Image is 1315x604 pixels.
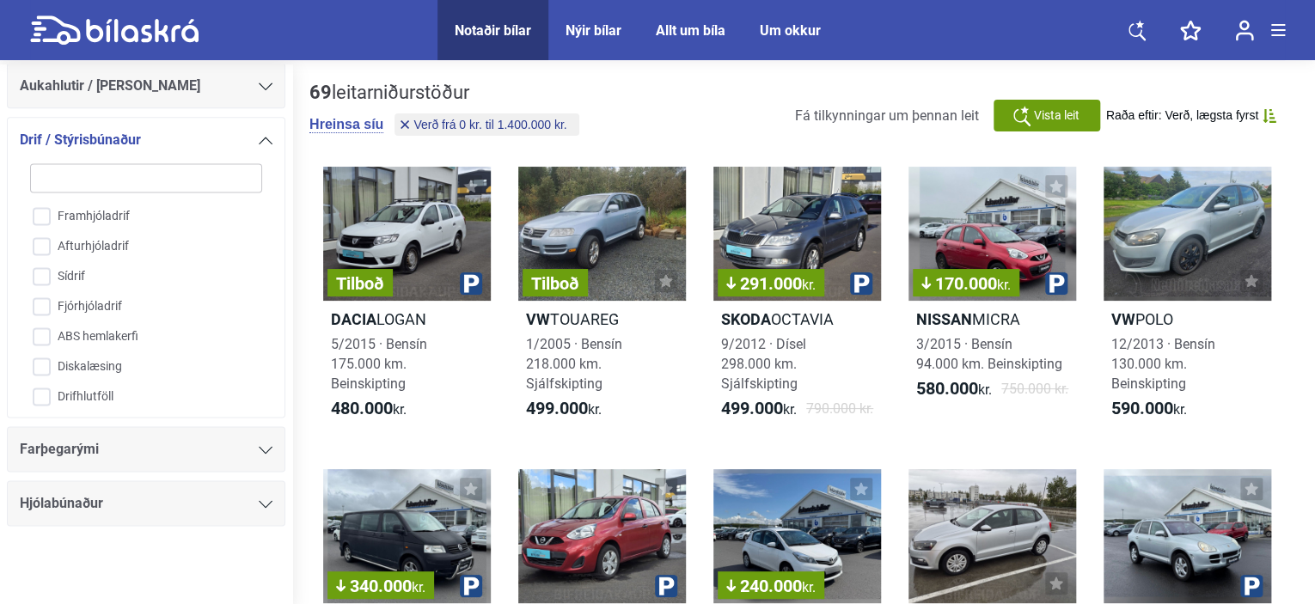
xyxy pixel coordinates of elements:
img: parking.png [460,272,482,295]
span: 170.000 [921,275,1011,292]
img: parking.png [1045,272,1067,295]
b: 69 [309,82,332,103]
img: parking.png [655,575,677,597]
h2: POLO [1104,309,1271,329]
h2: OCTAVIA [713,309,881,329]
span: Vista leit [1034,107,1080,125]
button: Hreinsa síu [309,116,383,133]
span: 5/2015 · Bensín 175.000 km. Beinskipting [331,336,427,392]
a: TilboðVWTOUAREG1/2005 · Bensín218.000 km. Sjálfskipting499.000kr. [518,167,686,435]
a: Allt um bíla [656,22,725,39]
b: VW [1111,310,1135,328]
span: 3/2015 · Bensín 94.000 km. Beinskipting [916,336,1062,372]
a: 170.000kr.NissanMICRA3/2015 · Bensín94.000 km. Beinskipting580.000kr.750.000 kr. [908,167,1076,435]
b: VW [526,310,550,328]
a: 291.000kr.SkodaOCTAVIA9/2012 · Dísel298.000 km. Sjálfskipting499.000kr.790.000 kr. [713,167,881,435]
span: Fá tilkynningar um þennan leit [795,107,979,124]
span: Farþegarými [20,437,99,461]
b: 499.000 [721,398,783,418]
span: Drif / Stýrisbúnaður [20,128,141,152]
span: kr. [1111,399,1187,419]
span: 340.000 [336,577,425,595]
span: 790.000 kr. [806,399,873,419]
span: kr. [916,379,992,400]
b: 590.000 [1111,398,1173,418]
a: VWPOLO12/2013 · Bensín130.000 km. Beinskipting590.000kr. [1104,167,1271,435]
span: 750.000 kr. [1001,379,1068,400]
b: 499.000 [526,398,588,418]
h2: TOUAREG [518,309,686,329]
span: kr. [721,399,797,419]
b: Skoda [721,310,771,328]
span: 291.000 [726,275,816,292]
a: Notaðir bílar [455,22,531,39]
a: Nýir bílar [566,22,621,39]
span: kr. [412,579,425,595]
span: kr. [802,277,816,293]
button: Verð frá 0 kr. til 1.400.000 kr. [394,113,578,136]
span: kr. [331,399,407,419]
span: 1/2005 · Bensín 218.000 km. Sjálfskipting [526,336,622,392]
span: Raða eftir: Verð, lægsta fyrst [1106,108,1258,123]
b: 580.000 [916,378,978,399]
b: Nissan [916,310,972,328]
span: 9/2012 · Dísel 298.000 km. Sjálfskipting [721,336,806,392]
img: parking.png [1240,575,1263,597]
span: Aukahlutir / [PERSON_NAME] [20,74,200,98]
span: Hjólabúnaður [20,491,103,516]
span: kr. [802,579,816,595]
h2: MICRA [908,309,1076,329]
img: user-login.svg [1235,20,1254,41]
span: 240.000 [726,577,816,595]
div: leitarniðurstöður [309,82,584,104]
img: parking.png [850,272,872,295]
h2: LOGAN [323,309,491,329]
span: kr. [997,277,1011,293]
span: 12/2013 · Bensín 130.000 km. Beinskipting [1111,336,1215,392]
a: Um okkur [760,22,821,39]
span: kr. [526,399,602,419]
b: 480.000 [331,398,393,418]
span: Tilboð [336,275,384,292]
a: TilboðDaciaLOGAN5/2015 · Bensín175.000 km. Beinskipting480.000kr. [323,167,491,435]
b: Dacia [331,310,376,328]
span: Tilboð [531,275,579,292]
img: parking.png [460,575,482,597]
button: Raða eftir: Verð, lægsta fyrst [1106,108,1276,123]
span: Verð frá 0 kr. til 1.400.000 kr. [413,119,566,131]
